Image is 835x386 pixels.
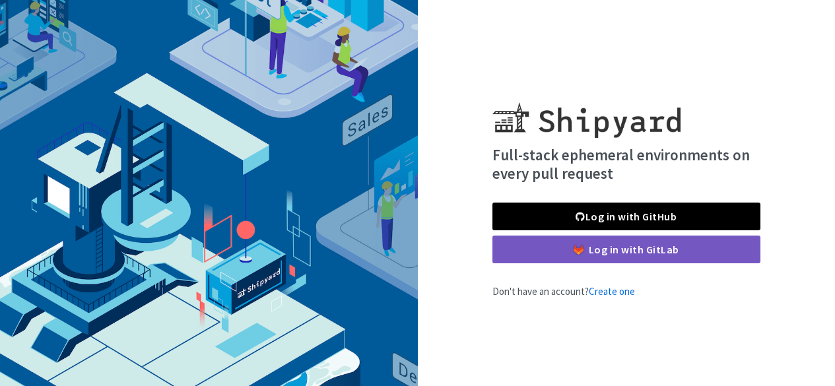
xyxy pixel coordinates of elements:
h4: Full-stack ephemeral environments on every pull request [492,146,760,182]
span: Don't have an account? [492,285,635,298]
img: Shipyard logo [492,86,681,138]
a: Create one [589,285,635,298]
a: Log in with GitLab [492,236,760,263]
a: Log in with GitHub [492,203,760,230]
img: gitlab-color.svg [574,245,584,255]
